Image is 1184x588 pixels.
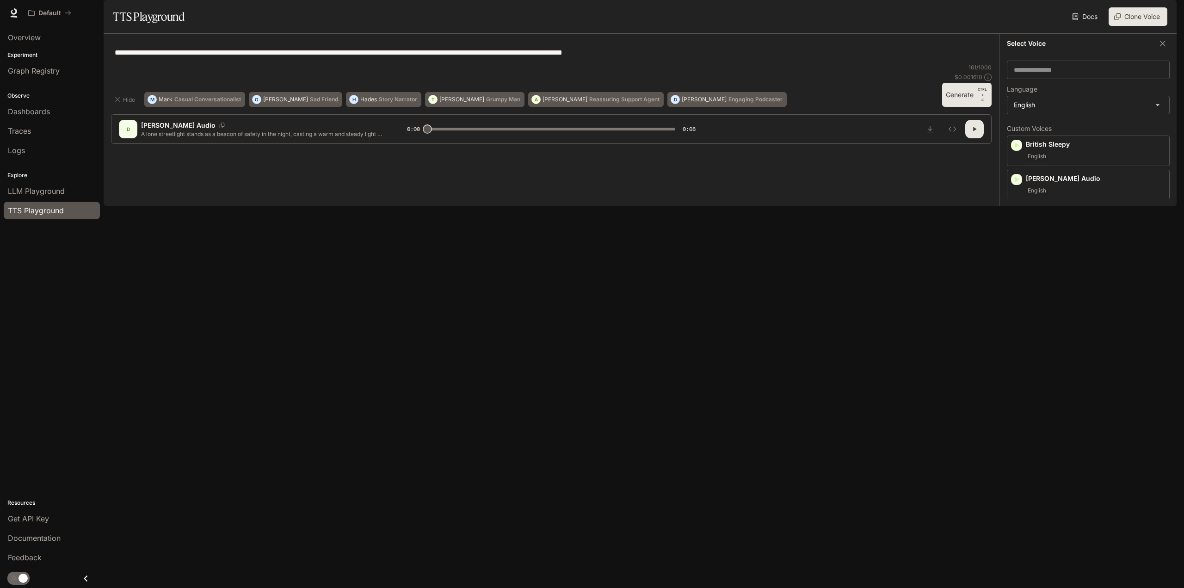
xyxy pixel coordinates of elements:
div: O [253,92,261,107]
p: [PERSON_NAME] [682,97,727,102]
button: Inspect [943,120,962,138]
p: [PERSON_NAME] Audio [1026,174,1165,183]
p: Default [38,9,61,17]
button: A[PERSON_NAME]Reassuring Support Agent [528,92,664,107]
div: English [1007,96,1169,114]
button: O[PERSON_NAME]Sad Friend [249,92,342,107]
button: D[PERSON_NAME]Engaging Podcaster [667,92,787,107]
a: Docs [1070,7,1101,26]
p: Story Narrator [379,97,417,102]
p: Sad Friend [310,97,338,102]
p: $ 0.001610 [955,73,982,81]
div: D [671,92,679,107]
p: Reassuring Support Agent [589,97,660,102]
p: Hades [360,97,377,102]
p: [PERSON_NAME] [439,97,484,102]
p: Language [1007,86,1037,93]
p: [PERSON_NAME] [263,97,308,102]
span: 0:00 [407,124,420,134]
p: Mark [159,97,173,102]
button: T[PERSON_NAME]Grumpy Man [425,92,524,107]
p: Engaging Podcaster [728,97,783,102]
p: Grumpy Man [486,97,520,102]
div: T [429,92,437,107]
button: MMarkCasual Conversationalist [144,92,245,107]
p: CTRL + [977,87,988,98]
p: [PERSON_NAME] [543,97,587,102]
div: A [532,92,540,107]
p: A lone streetlight stands as a beacon of safety in the night, casting a warm and steady light on ... [141,130,385,138]
span: English [1026,185,1048,196]
button: Hide [111,92,141,107]
div: D [121,122,136,136]
button: HHadesStory Narrator [346,92,421,107]
p: [PERSON_NAME] Audio [141,121,216,130]
span: 0:08 [683,124,696,134]
button: All workspaces [24,4,75,22]
div: M [148,92,156,107]
p: British Sleepy [1026,140,1165,149]
h1: TTS Playground [113,7,185,26]
div: H [350,92,358,107]
p: Casual Conversationalist [174,97,241,102]
button: Download audio [921,120,939,138]
p: ⏎ [977,87,988,103]
p: Custom Voices [1007,125,1170,132]
button: GenerateCTRL +⏎ [942,83,992,107]
button: Clone Voice [1109,7,1167,26]
span: English [1026,151,1048,162]
button: Copy Voice ID [216,123,228,128]
p: 161 / 1000 [968,63,992,71]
